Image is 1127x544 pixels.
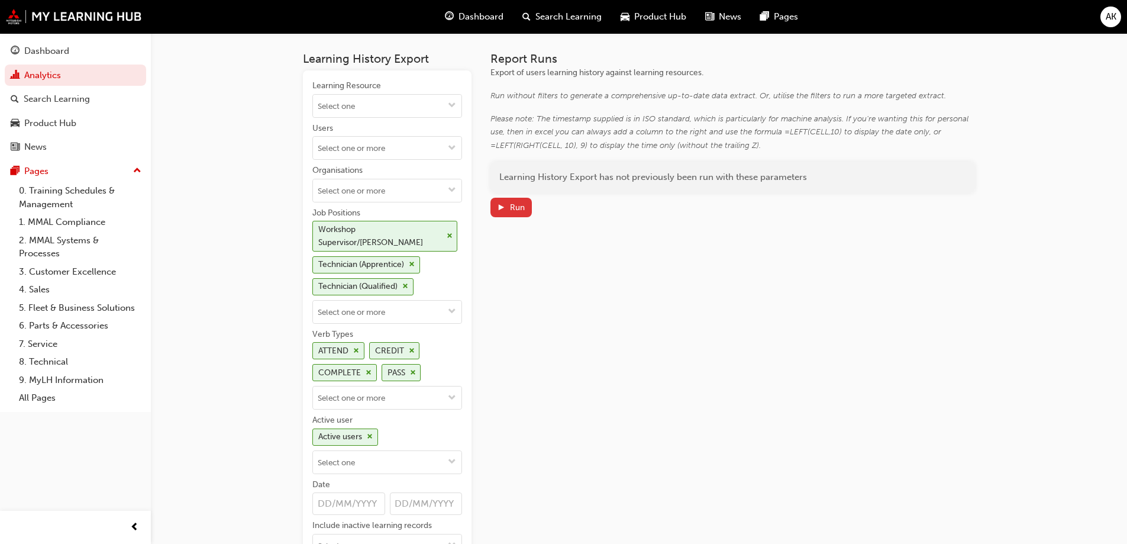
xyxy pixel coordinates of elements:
[443,137,461,159] button: toggle menu
[366,369,372,376] span: cross-icon
[14,281,146,299] a: 4. Sales
[1106,10,1116,24] span: AK
[1100,7,1121,27] button: AK
[490,198,532,217] button: Run
[14,335,146,353] a: 7. Service
[497,204,505,214] span: play-icon
[513,5,611,29] a: search-iconSearch Learning
[621,9,629,24] span: car-icon
[443,387,461,409] button: toggle menu
[390,493,463,515] input: Date
[11,142,20,153] span: news-icon
[14,299,146,317] a: 5. Fleet & Business Solutions
[14,182,146,213] a: 0. Training Schedules & Management
[443,301,461,323] button: toggle menu
[318,258,404,272] div: Technician (Apprentice)
[14,353,146,371] a: 8. Technical
[367,433,373,440] span: cross-icon
[443,95,461,117] button: toggle menu
[313,137,461,159] input: Userstoggle menu
[24,44,69,58] div: Dashboard
[447,233,453,240] span: cross-icon
[24,140,47,154] div: News
[448,101,456,111] span: down-icon
[353,347,359,355] span: cross-icon
[312,123,333,134] div: Users
[312,520,432,532] div: Include inactive learning records
[535,10,602,24] span: Search Learning
[312,80,381,92] div: Learning Resource
[445,9,454,24] span: guage-icon
[387,366,405,380] div: PASS
[313,301,461,323] input: Job PositionsWorkshop Supervisor/[PERSON_NAME]cross-iconTechnician (Apprentice)cross-iconTechnici...
[774,10,798,24] span: Pages
[303,52,472,66] h3: Learning History Export
[490,162,975,193] div: Learning History Export has not previously been run with these parameters
[510,202,525,213] div: Run
[719,10,741,24] span: News
[490,112,975,153] div: Please note: The timestamp supplied is in ISO standard, which is particularly for machine analysi...
[705,9,714,24] span: news-icon
[312,479,330,491] div: Date
[458,10,503,24] span: Dashboard
[696,5,751,29] a: news-iconNews
[11,70,20,81] span: chart-icon
[448,144,456,154] span: down-icon
[522,9,531,24] span: search-icon
[318,280,398,294] div: Technician (Qualified)
[312,207,360,219] div: Job Positions
[760,9,769,24] span: pages-icon
[448,394,456,404] span: down-icon
[14,371,146,390] a: 9. MyLH Information
[11,118,20,129] span: car-icon
[11,166,20,177] span: pages-icon
[5,38,146,160] button: DashboardAnalyticsSearch LearningProduct HubNews
[130,520,139,535] span: prev-icon
[11,46,20,57] span: guage-icon
[6,9,142,24] img: mmal
[448,186,456,196] span: down-icon
[490,52,975,66] h3: Report Runs
[5,65,146,86] a: Analytics
[443,179,461,202] button: toggle menu
[490,89,975,103] div: Run without filters to generate a comprehensive up-to-date data extract. Or, utilise the filters ...
[14,317,146,335] a: 6. Parts & Accessories
[435,5,513,29] a: guage-iconDashboard
[312,414,353,426] div: Active user
[11,94,19,105] span: search-icon
[5,136,146,158] a: News
[375,345,404,358] div: CREDIT
[318,223,442,250] div: Workshop Supervisor/[PERSON_NAME]
[448,458,456,468] span: down-icon
[313,451,461,474] input: Active userActive userscross-icontoggle menu
[318,430,362,444] div: Active users
[24,117,76,130] div: Product Hub
[133,163,141,179] span: up-icon
[312,493,385,515] input: Date
[443,451,461,474] button: toggle menu
[5,40,146,62] a: Dashboard
[611,5,696,29] a: car-iconProduct Hub
[318,366,361,380] div: COMPLETE
[14,213,146,231] a: 1. MMAL Compliance
[313,95,461,117] input: Learning Resourcetoggle menu
[5,88,146,110] a: Search Learning
[402,283,408,290] span: cross-icon
[312,329,353,340] div: Verb Types
[14,231,146,263] a: 2. MMAL Systems & Processes
[24,92,90,106] div: Search Learning
[490,67,703,78] span: Export of users learning history against learning resources.
[24,165,49,178] div: Pages
[409,347,415,355] span: cross-icon
[5,112,146,134] a: Product Hub
[14,389,146,407] a: All Pages
[634,10,686,24] span: Product Hub
[313,387,461,409] input: Verb TypesATTENDcross-iconCREDITcross-iconCOMPLETEcross-iconPASScross-icontoggle menu
[448,307,456,317] span: down-icon
[318,345,348,358] div: ATTEND
[313,179,461,202] input: Organisationstoggle menu
[410,369,416,376] span: cross-icon
[312,165,363,176] div: Organisations
[5,160,146,182] button: Pages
